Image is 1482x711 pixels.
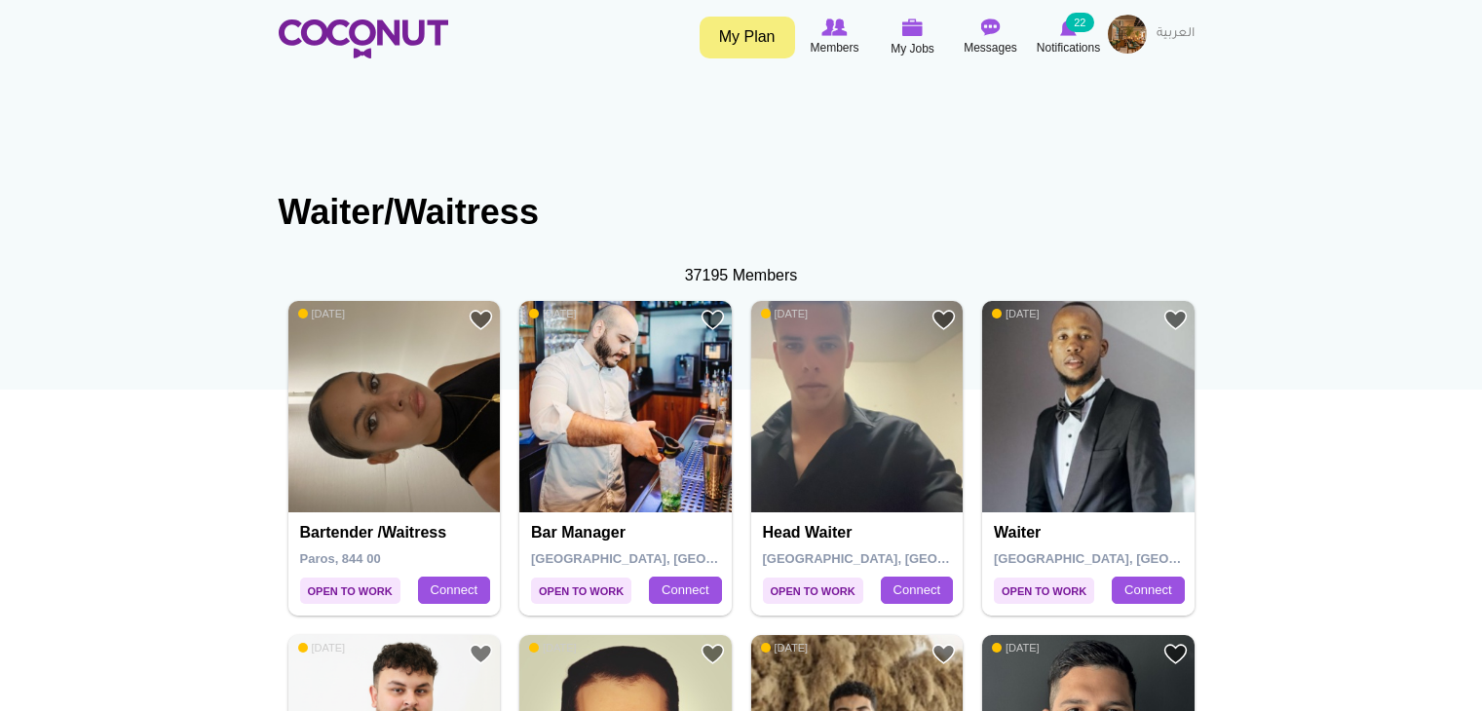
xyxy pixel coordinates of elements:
[992,307,1040,320] span: [DATE]
[469,308,493,332] a: Add to Favourites
[1030,15,1108,59] a: Notifications Notifications 22
[981,19,1001,36] img: Messages
[763,551,1041,566] span: [GEOGRAPHIC_DATA], [GEOGRAPHIC_DATA]
[701,642,725,666] a: Add to Favourites
[418,577,490,604] a: Connect
[992,641,1040,655] span: [DATE]
[298,307,346,320] span: [DATE]
[964,38,1017,57] span: Messages
[1163,642,1188,666] a: Add to Favourites
[761,641,809,655] span: [DATE]
[529,307,577,320] span: [DATE]
[279,193,1204,232] h1: Waiter/Waitress
[279,265,1204,287] div: 37195 Members
[1066,13,1093,32] small: 22
[1060,19,1077,36] img: Notifications
[298,641,346,655] span: [DATE]
[531,524,725,542] h4: Bar Manager
[763,578,863,604] span: Open to Work
[796,15,874,59] a: Browse Members Members
[531,551,809,566] span: [GEOGRAPHIC_DATA], [GEOGRAPHIC_DATA]
[701,308,725,332] a: Add to Favourites
[531,578,631,604] span: Open to Work
[821,19,847,36] img: Browse Members
[649,577,721,604] a: Connect
[1112,577,1184,604] a: Connect
[994,578,1094,604] span: Open to Work
[1037,38,1100,57] span: Notifications
[761,307,809,320] span: [DATE]
[994,551,1272,566] span: [GEOGRAPHIC_DATA], [GEOGRAPHIC_DATA]
[874,15,952,60] a: My Jobs My Jobs
[902,19,924,36] img: My Jobs
[891,39,934,58] span: My Jobs
[931,642,956,666] a: Add to Favourites
[529,641,577,655] span: [DATE]
[994,524,1188,542] h4: Waiter
[931,308,956,332] a: Add to Favourites
[810,38,858,57] span: Members
[469,642,493,666] a: Add to Favourites
[700,17,795,58] a: My Plan
[300,551,381,566] span: Paros, 844 00
[1163,308,1188,332] a: Add to Favourites
[881,577,953,604] a: Connect
[279,19,448,58] img: Home
[300,524,494,542] h4: bartender /waitress
[763,524,957,542] h4: Head Waiter
[300,578,400,604] span: Open to Work
[1147,15,1204,54] a: العربية
[952,15,1030,59] a: Messages Messages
